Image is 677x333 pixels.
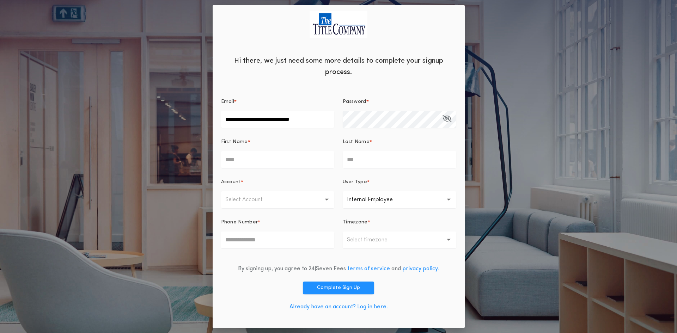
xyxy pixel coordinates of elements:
div: Hi there, we just need some more details to complete your signup process. [213,50,465,81]
p: User Type [343,179,367,186]
p: First Name [221,138,248,146]
p: Password [343,98,366,105]
button: Select timezone [343,232,456,248]
p: Last Name [343,138,370,146]
input: Phone Number* [221,232,335,248]
input: First Name* [221,151,335,168]
p: Email [221,98,234,105]
p: Internal Employee [347,196,404,204]
button: Password* [443,111,451,128]
div: By signing up, you agree to 24|Seven Fees and [238,265,439,273]
a: terms of service [347,266,390,272]
button: Internal Employee [343,191,456,208]
button: Select Account [221,191,335,208]
input: Password* [343,111,456,128]
input: Email* [221,111,335,128]
a: privacy policy. [402,266,439,272]
p: Timezone [343,219,368,226]
p: Select timezone [347,236,399,244]
img: logo [310,11,367,38]
button: Complete Sign Up [303,282,374,294]
p: Select Account [225,196,274,204]
input: Last Name* [343,151,456,168]
p: Phone Number [221,219,258,226]
a: Already have an account? Log in here. [289,304,388,310]
p: Account [221,179,241,186]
